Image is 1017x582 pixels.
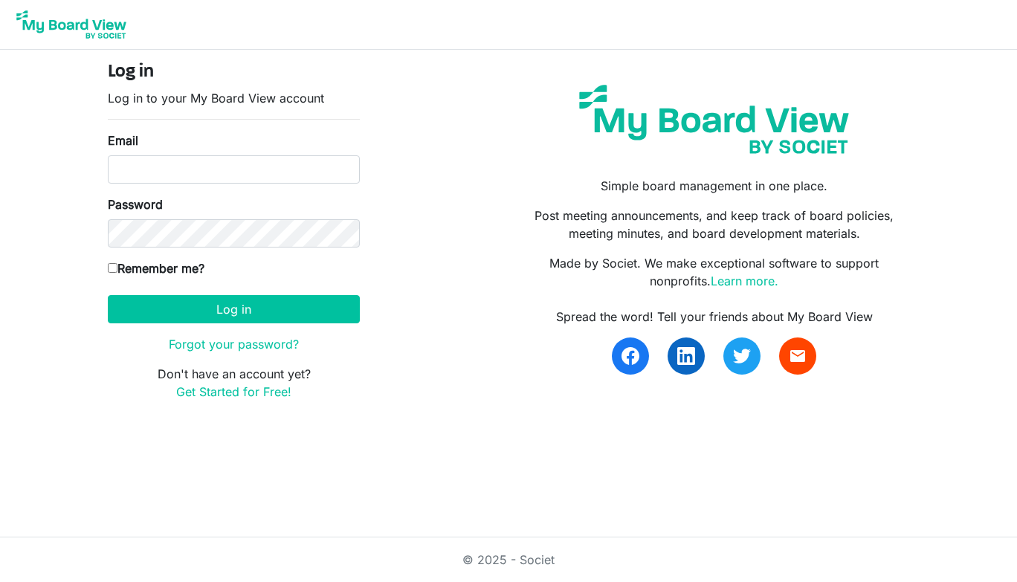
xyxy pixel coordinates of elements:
label: Password [108,195,163,213]
label: Remember me? [108,259,204,277]
a: email [779,337,816,375]
h4: Log in [108,62,360,83]
p: Don't have an account yet? [108,365,360,401]
img: My Board View Logo [12,6,131,43]
button: Log in [108,295,360,323]
label: Email [108,132,138,149]
img: twitter.svg [733,347,751,365]
p: Post meeting announcements, and keep track of board policies, meeting minutes, and board developm... [520,207,909,242]
a: © 2025 - Societ [462,552,555,567]
a: Forgot your password? [169,337,299,352]
img: facebook.svg [621,347,639,365]
a: Get Started for Free! [176,384,291,399]
span: email [789,347,807,365]
input: Remember me? [108,263,117,273]
a: Learn more. [711,274,778,288]
p: Log in to your My Board View account [108,89,360,107]
p: Made by Societ. We make exceptional software to support nonprofits. [520,254,909,290]
div: Spread the word! Tell your friends about My Board View [520,308,909,326]
img: my-board-view-societ.svg [568,74,860,165]
img: linkedin.svg [677,347,695,365]
p: Simple board management in one place. [520,177,909,195]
